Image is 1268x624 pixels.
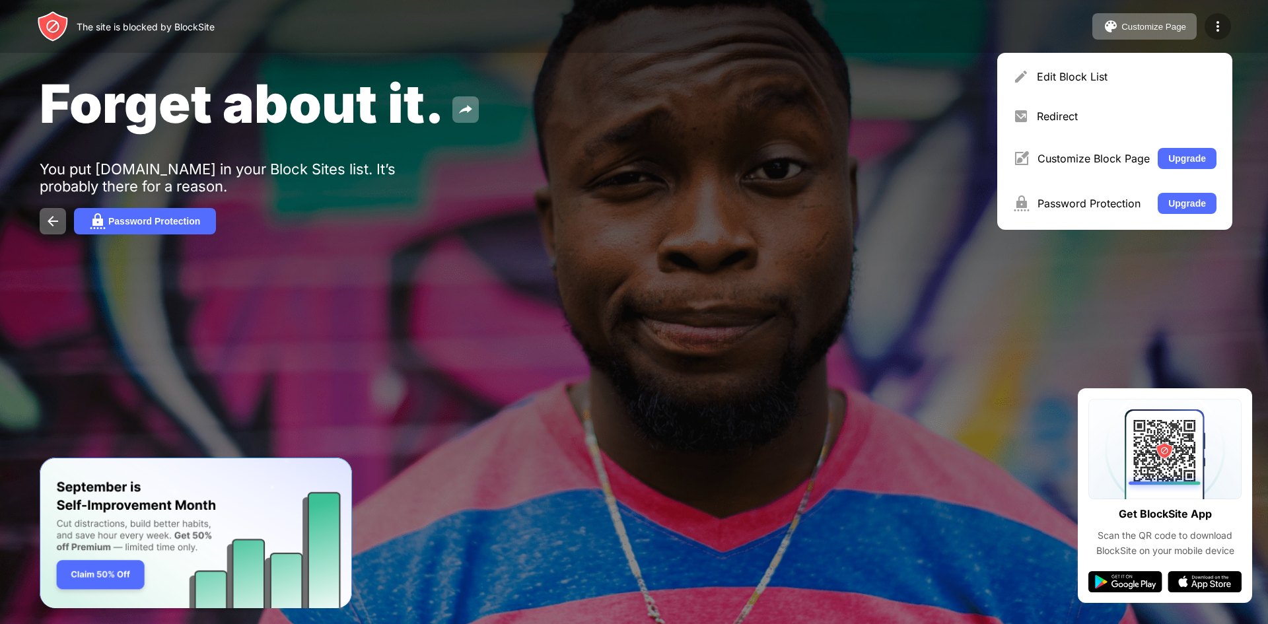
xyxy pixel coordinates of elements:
img: menu-pencil.svg [1013,69,1029,85]
button: Upgrade [1158,193,1216,214]
img: password.svg [90,213,106,229]
img: qrcode.svg [1088,399,1242,499]
div: Edit Block List [1037,70,1216,83]
img: pallet.svg [1103,18,1119,34]
img: menu-password.svg [1013,195,1030,211]
div: Customize Page [1121,22,1186,32]
span: Forget about it. [40,71,444,135]
img: menu-redirect.svg [1013,108,1029,124]
div: Get BlockSite App [1119,504,1212,524]
div: Customize Block Page [1038,152,1150,165]
div: Scan the QR code to download BlockSite on your mobile device [1088,528,1242,558]
div: The site is blocked by BlockSite [77,21,215,32]
img: share.svg [458,102,474,118]
div: Password Protection [1038,197,1150,210]
img: header-logo.svg [37,11,69,42]
button: Customize Page [1092,13,1197,40]
div: You put [DOMAIN_NAME] in your Block Sites list. It’s probably there for a reason. [40,160,448,195]
button: Upgrade [1158,148,1216,169]
img: back.svg [45,213,61,229]
div: Password Protection [108,216,200,226]
img: menu-icon.svg [1210,18,1226,34]
img: app-store.svg [1168,571,1242,592]
img: google-play.svg [1088,571,1162,592]
iframe: Banner [40,458,352,609]
img: menu-customize.svg [1013,151,1030,166]
div: Redirect [1037,110,1216,123]
button: Password Protection [74,208,216,234]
